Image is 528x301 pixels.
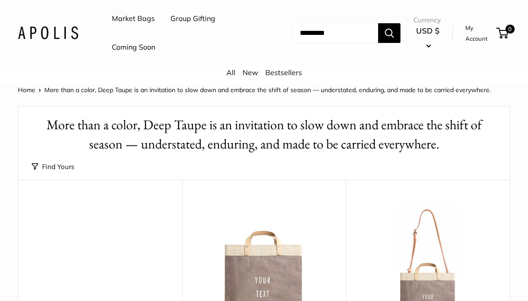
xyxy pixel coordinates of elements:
[506,25,515,34] span: 0
[416,26,439,35] span: USD $
[465,22,493,44] a: My Account
[497,28,508,38] a: 0
[293,23,378,43] input: Search...
[413,24,442,52] button: USD $
[413,14,442,26] span: Currency
[32,161,74,173] button: Find Yours
[44,86,491,94] span: More than a color, Deep Taupe is an invitation to slow down and embrace the shift of season — und...
[170,12,215,25] a: Group Gifting
[112,41,155,54] a: Coming Soon
[18,26,78,39] img: Apolis
[32,115,496,154] h1: More than a color, Deep Taupe is an invitation to slow down and embrace the shift of season — und...
[378,23,400,43] button: Search
[112,12,155,25] a: Market Bags
[18,86,35,94] a: Home
[243,68,258,77] a: New
[18,84,491,96] nav: Breadcrumb
[265,68,302,77] a: Bestsellers
[226,68,235,77] a: All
